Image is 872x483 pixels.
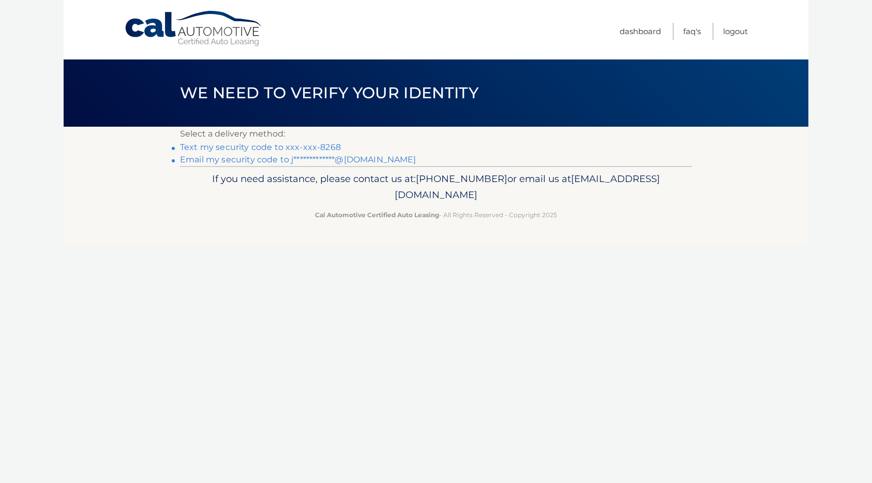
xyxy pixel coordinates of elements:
p: - All Rights Reserved - Copyright 2025 [187,209,685,220]
p: Select a delivery method: [180,127,692,141]
a: Logout [723,23,748,40]
span: We need to verify your identity [180,83,478,102]
p: If you need assistance, please contact us at: or email us at [187,171,685,204]
a: FAQ's [683,23,701,40]
strong: Cal Automotive Certified Auto Leasing [315,211,439,219]
a: Cal Automotive [124,10,264,47]
a: Dashboard [620,23,661,40]
span: [PHONE_NUMBER] [416,173,507,185]
a: Text my security code to xxx-xxx-8268 [180,142,341,152]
